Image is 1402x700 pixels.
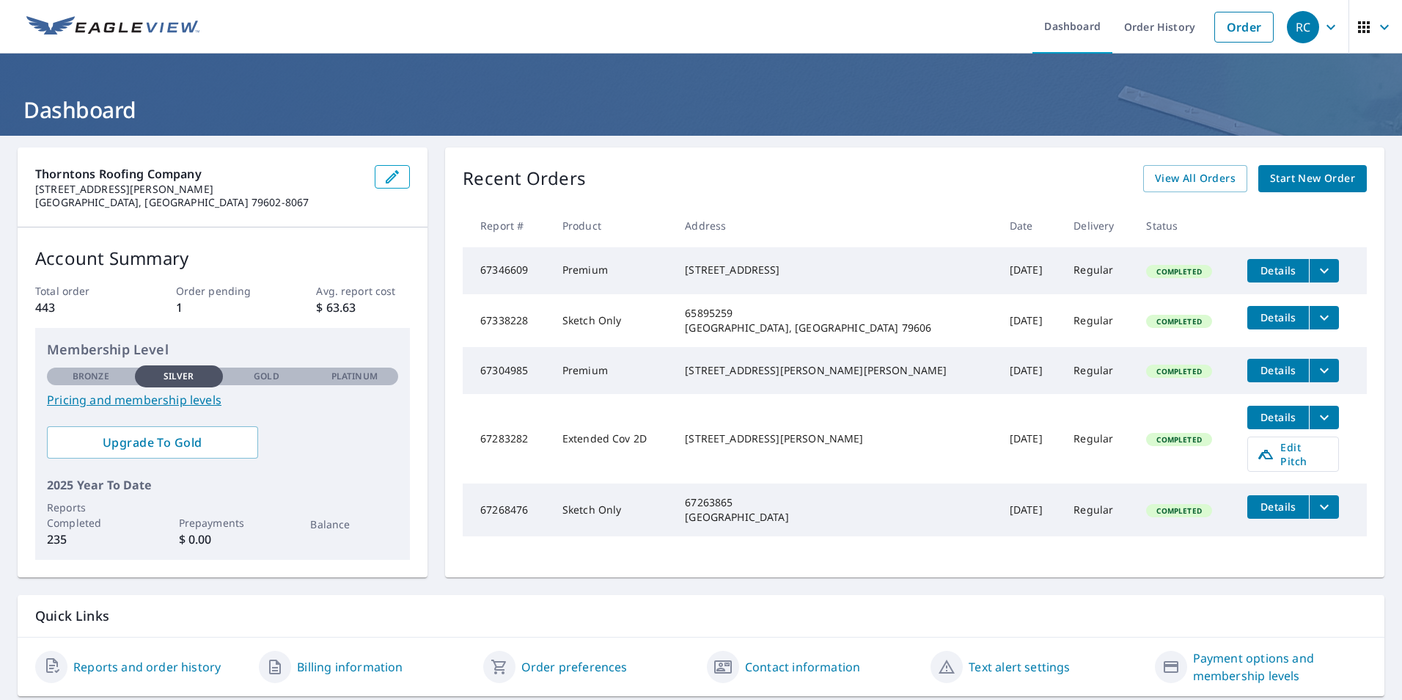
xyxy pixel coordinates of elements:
a: Order preferences [521,658,628,676]
a: View All Orders [1143,165,1247,192]
a: Pricing and membership levels [47,391,398,409]
p: [GEOGRAPHIC_DATA], [GEOGRAPHIC_DATA] 79602-8067 [35,196,363,209]
td: [DATE] [998,294,1062,347]
td: Premium [551,347,673,394]
p: 1 [176,299,270,316]
p: Gold [254,370,279,383]
a: Upgrade To Gold [47,426,258,459]
button: filesDropdownBtn-67283282 [1309,406,1339,429]
span: Completed [1148,366,1210,376]
button: detailsBtn-67283282 [1247,406,1309,429]
td: [DATE] [998,347,1062,394]
button: detailsBtn-67268476 [1247,495,1309,519]
td: 67268476 [463,484,551,536]
p: Platinum [331,370,378,383]
span: Details [1256,263,1300,277]
td: Regular [1062,484,1134,536]
th: Address [673,204,998,247]
button: filesDropdownBtn-67338228 [1309,306,1339,329]
p: $ 63.63 [316,299,410,316]
p: Reports Completed [47,500,135,531]
p: Silver [164,370,194,383]
td: Premium [551,247,673,294]
div: 67263865 [GEOGRAPHIC_DATA] [685,495,986,525]
p: 2025 Year To Date [47,476,398,494]
div: [STREET_ADDRESS] [685,263,986,277]
span: Start New Order [1270,169,1355,188]
p: $ 0.00 [179,531,267,548]
a: Start New Order [1258,165,1367,192]
a: Reports and order history [73,658,221,676]
span: Upgrade To Gold [59,434,246,451]
td: 67338228 [463,294,551,347]
button: detailsBtn-67304985 [1247,359,1309,382]
div: RC [1287,11,1319,43]
span: Details [1256,410,1300,424]
p: Thorntons Roofing Company [35,165,363,183]
span: Completed [1148,434,1210,445]
p: Prepayments [179,515,267,531]
td: Extended Cov 2D [551,394,673,484]
p: Avg. report cost [316,283,410,299]
td: [DATE] [998,394,1062,484]
td: Regular [1062,247,1134,294]
th: Product [551,204,673,247]
span: Details [1256,363,1300,377]
th: Report # [463,204,551,247]
p: Order pending [176,283,270,299]
p: 443 [35,299,129,316]
img: EV Logo [26,16,199,38]
a: Payment options and membership levels [1193,649,1367,685]
p: [STREET_ADDRESS][PERSON_NAME] [35,183,363,196]
button: detailsBtn-67346609 [1247,259,1309,282]
th: Status [1134,204,1236,247]
span: Edit Pitch [1257,440,1329,468]
td: 67346609 [463,247,551,294]
p: 235 [47,531,135,548]
td: 67304985 [463,347,551,394]
span: Details [1256,310,1300,324]
td: Regular [1062,294,1134,347]
span: Details [1256,500,1300,514]
button: filesDropdownBtn-67304985 [1309,359,1339,382]
td: Regular [1062,394,1134,484]
button: detailsBtn-67338228 [1247,306,1309,329]
div: [STREET_ADDRESS][PERSON_NAME] [685,431,986,446]
a: Text alert settings [969,658,1070,676]
th: Delivery [1062,204,1134,247]
span: View All Orders [1155,169,1236,188]
span: Completed [1148,506,1210,516]
button: filesDropdownBtn-67346609 [1309,259,1339,282]
p: Balance [310,517,398,532]
td: 67283282 [463,394,551,484]
a: Billing information [297,658,403,676]
td: [DATE] [998,247,1062,294]
td: Regular [1062,347,1134,394]
span: Completed [1148,266,1210,277]
p: Total order [35,283,129,299]
td: Sketch Only [551,294,673,347]
a: Order [1214,12,1274,43]
td: Sketch Only [551,484,673,536]
div: 65895259 [GEOGRAPHIC_DATA], [GEOGRAPHIC_DATA] 79606 [685,306,986,335]
p: Recent Orders [463,165,586,192]
span: Completed [1148,316,1210,327]
div: [STREET_ADDRESS][PERSON_NAME][PERSON_NAME] [685,363,986,378]
a: Edit Pitch [1247,437,1339,472]
td: [DATE] [998,484,1062,536]
p: Bronze [73,370,109,383]
th: Date [998,204,1062,247]
h1: Dashboard [18,95,1384,125]
a: Contact information [745,658,860,676]
p: Membership Level [47,340,398,360]
button: filesDropdownBtn-67268476 [1309,495,1339,519]
p: Quick Links [35,607,1367,625]
p: Account Summary [35,245,410,271]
